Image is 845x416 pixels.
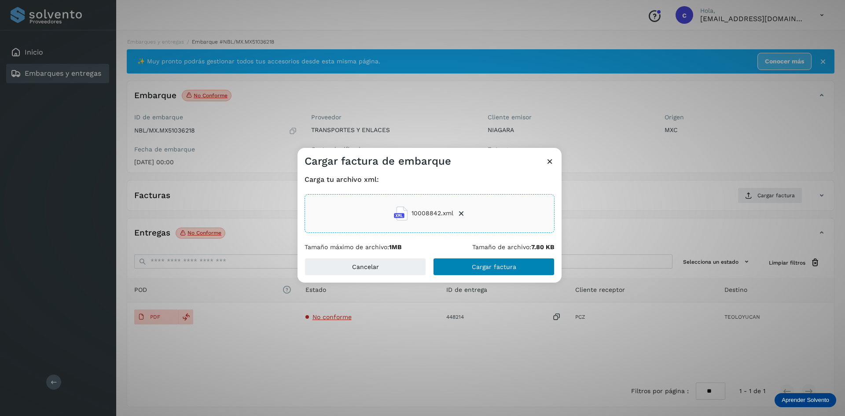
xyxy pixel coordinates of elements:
b: 7.80 KB [531,243,555,250]
p: Aprender Solvento [782,397,829,404]
span: Cargar factura [472,264,516,270]
button: Cancelar [305,258,426,276]
p: Tamaño de archivo: [472,243,555,251]
h4: Carga tu archivo xml: [305,175,555,184]
div: Aprender Solvento [775,393,836,407]
b: 1MB [389,243,402,250]
span: 10008842.xml [411,209,453,218]
span: Cancelar [352,264,379,270]
h3: Cargar factura de embarque [305,155,451,168]
p: Tamaño máximo de archivo: [305,243,402,251]
button: Cargar factura [433,258,555,276]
